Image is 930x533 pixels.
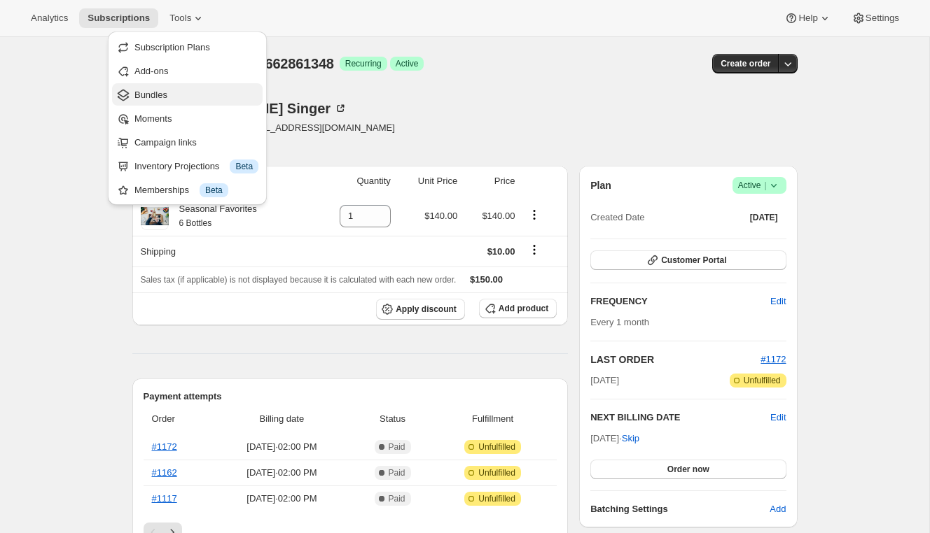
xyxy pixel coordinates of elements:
th: Order [144,404,211,434]
h6: Batching Settings [590,502,770,516]
span: Paid [389,467,405,478]
span: Add [770,502,786,516]
span: Subscription #33662861348 [155,56,334,71]
th: Unit Price [395,166,461,197]
a: #1172 [152,441,177,452]
button: Memberships [112,178,263,201]
span: [DATE] [590,374,619,388]
span: $10.00 [487,246,515,257]
button: Product actions [523,207,546,222]
button: Analytics [22,8,76,28]
button: Skip [613,427,648,450]
span: Apply discount [396,304,457,315]
div: Memberships [134,183,258,197]
span: Unfulfilled [478,493,515,504]
button: Campaign links [112,131,263,153]
span: Skip [622,432,639,446]
span: Created Date [590,211,644,225]
button: Order now [590,460,786,479]
span: Active [396,58,419,69]
button: Add-ons [112,59,263,82]
button: #1172 [761,353,786,367]
span: Customer Portal [661,255,726,266]
h2: Plan [590,178,611,192]
th: Price [461,166,519,197]
span: Subscription Plans [134,42,210,52]
span: [DATE] · 02:00 PM [216,466,348,480]
span: Sales tax (if applicable) is not displayed because it is calculated with each new order. [141,275,457,285]
span: $140.00 [482,211,515,221]
span: Unfulfilled [478,441,515,453]
span: Analytics [31,13,68,24]
span: Help [798,13,817,24]
div: Inventory Projections [134,159,258,173]
span: Add-ons [134,66,168,76]
th: Shipping [132,236,312,266]
span: Moments [134,113,172,124]
button: Customer Portal [590,250,786,270]
button: Help [776,8,840,28]
span: Bundles [134,90,167,100]
h2: NEXT BILLING DATE [590,411,770,425]
span: $150.00 [470,274,503,285]
button: Edit [762,290,794,313]
span: Every 1 month [590,317,649,327]
span: Status [356,412,429,426]
button: Create order [712,54,779,73]
span: [DATE] · 02:00 PM [216,492,348,506]
th: Quantity [312,166,394,197]
button: Subscriptions [79,8,158,28]
button: Apply discount [376,299,465,320]
span: Create order [721,58,770,69]
span: Unfulfilled [744,375,781,386]
button: Tools [161,8,214,28]
span: [PERSON_NAME][EMAIL_ADDRESS][DOMAIN_NAME] [166,121,395,135]
small: 6 Bottles [179,218,212,228]
span: Subscriptions [88,13,150,24]
button: [DATE] [742,208,786,227]
span: [DATE] [750,212,778,223]
button: Moments [112,107,263,129]
h2: LAST ORDER [590,353,761,367]
span: Settings [866,13,899,24]
h2: Payment attempts [144,390,557,404]
span: [DATE] · [590,433,639,443]
span: Fulfillment [437,412,548,426]
button: Add product [479,299,557,318]
a: #1162 [152,467,177,478]
button: Subscription Plans [112,36,263,58]
span: Beta [205,185,223,196]
span: Paid [389,493,405,504]
span: Tools [169,13,191,24]
div: Seasonal Favorites [169,202,257,230]
h2: FREQUENCY [590,294,770,308]
span: Beta [235,161,253,172]
span: Paid [389,441,405,453]
span: $140.00 [424,211,457,221]
button: Add [761,498,794,520]
span: Add product [499,303,548,314]
span: Order now [667,464,709,475]
span: Campaign links [134,137,197,148]
a: #1172 [761,354,786,364]
span: Recurring [345,58,382,69]
button: Settings [843,8,908,28]
span: [DATE] · 02:00 PM [216,440,348,454]
button: Bundles [112,83,263,106]
button: Shipping actions [523,242,546,257]
span: Unfulfilled [478,467,515,478]
span: Active [738,178,781,192]
button: Inventory Projections [112,155,263,177]
span: Billing date [216,412,348,426]
span: | [764,180,766,191]
button: Edit [770,411,786,425]
a: #1117 [152,493,177,504]
span: Edit [770,294,786,308]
